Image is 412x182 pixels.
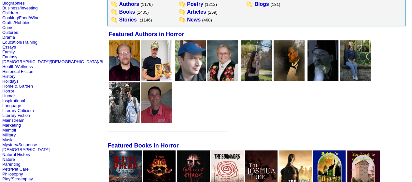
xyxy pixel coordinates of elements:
a: Articles [187,9,206,15]
img: 4037.jpg [109,40,140,81]
a: Bruce Humphrey [109,77,140,82]
a: Authors [119,1,139,7]
img: 178242.jpg [141,82,172,123]
a: Biographies [2,1,25,6]
a: Parenting [2,162,21,167]
img: WorksFolder.gif [178,17,186,23]
a: Mystery/Suspense [2,142,37,147]
img: 134124.jpg [307,40,338,81]
a: Books [119,9,135,15]
font: (1405) [136,10,149,15]
a: Music [2,137,13,142]
a: Memoir [2,128,16,133]
font: Featured Books in Horror [108,142,179,149]
a: Family [2,49,15,54]
a: Paul Lonardo [141,119,172,124]
a: Debra Kraft [340,77,371,82]
font: Featured Authors in Horror [109,31,184,37]
img: 96782.jpg [274,40,305,81]
a: Fantasy [2,54,17,59]
a: Military [2,133,16,137]
a: Business/Investing [2,6,37,10]
a: Stories [119,17,137,22]
img: 126568.jpg [207,40,238,81]
a: Home & Garden [2,84,33,89]
a: Drama [2,35,15,40]
a: Play/Screenplay [2,176,33,181]
img: WorksFolder.gif [178,9,186,15]
img: WorksFolder.gif [111,1,118,7]
a: Historical Fiction [2,69,33,74]
a: Crime [2,25,14,30]
a: Mainstream [2,118,24,123]
img: WorksFolder.gif [246,1,253,7]
a: Terry Vinson [141,77,172,82]
a: Horror [2,89,14,93]
font: (1146) [140,18,152,22]
font: (181) [270,2,280,7]
a: Crafts/Hobbies [2,20,30,25]
a: Holidays [2,79,19,84]
font: (259) [207,10,217,15]
a: Cooking/Food/Wine [2,15,39,20]
a: Cultures [2,30,18,35]
a: Inspirational [2,98,25,103]
a: Blogs [254,1,269,7]
a: Education/Training [2,40,37,45]
a: William Potter [175,77,206,82]
a: Children [2,10,18,15]
a: Essays [2,45,16,49]
img: WorksFolder.gif [111,17,118,23]
a: Edward Patterson [274,77,305,82]
font: (1212) [205,2,217,7]
a: Featured Books in Horror [108,143,179,148]
a: Philosophy [2,172,23,176]
a: T. Weber [109,119,140,124]
a: M. R. Mathias [307,77,338,82]
a: Nature [2,157,15,162]
img: 18919.JPG [340,40,371,81]
a: Natural History [2,152,30,157]
a: Humor [2,93,15,98]
img: 7387.jpg [141,40,172,81]
img: WorksFolder.gif [111,9,118,15]
a: History [2,74,15,79]
a: Pets/Pet Care [2,167,29,172]
a: Language [2,103,21,108]
a: Pamela Wiedenbeck [207,77,238,82]
img: 194848.jpg [241,40,272,81]
a: Featured Authors in Horror [109,32,184,37]
a: Health/Wellness [2,64,33,69]
font: (468) [202,18,212,22]
a: [DEMOGRAPHIC_DATA]/[DEMOGRAPHIC_DATA]/Bi [2,59,103,64]
a: Literary Criticism [2,108,34,113]
a: Literary Fiction [2,113,30,118]
img: WorksFolder.gif [178,1,186,7]
font: (1176) [140,2,153,7]
a: Marketing [2,123,21,128]
a: Vicki-Ann Bush [241,77,272,82]
img: 182516.jpg [109,82,140,123]
a: Poetry [187,1,203,7]
a: [DEMOGRAPHIC_DATA] [2,147,50,152]
a: News [187,17,201,22]
img: 68931.jpg [175,40,206,81]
